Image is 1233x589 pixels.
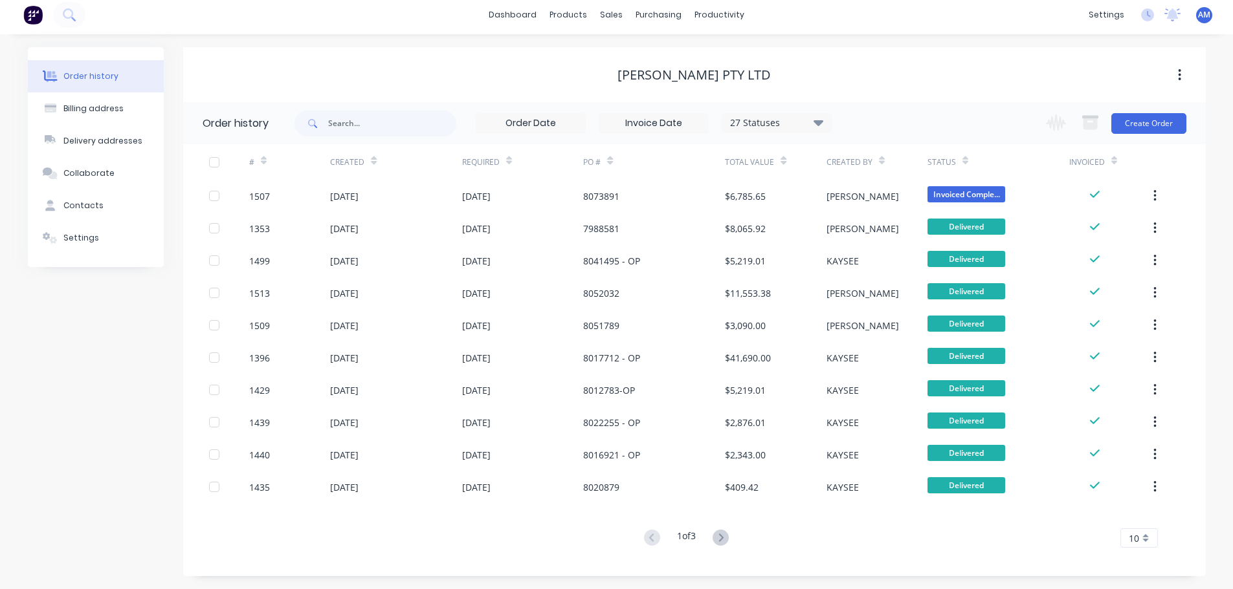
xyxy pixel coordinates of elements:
div: [DATE] [462,286,491,300]
div: productivity [688,5,751,25]
div: [DATE] [330,222,359,235]
div: Collaborate [63,167,115,179]
div: $2,876.01 [725,416,766,429]
div: 8020879 [583,480,619,494]
div: [DATE] [330,480,359,494]
div: [DATE] [330,286,359,300]
div: [DATE] [330,351,359,365]
div: KAYSEE [827,254,859,268]
div: # [249,144,330,180]
div: 8012783-OP [583,383,635,397]
div: KAYSEE [827,448,859,462]
div: [DATE] [462,319,491,332]
span: Delivered [928,316,1005,332]
div: $3,090.00 [725,319,766,332]
div: 1435 [249,480,270,494]
input: Invoice Date [599,114,708,133]
div: 8051789 [583,319,619,332]
span: AM [1198,9,1210,21]
div: Invoiced [1069,156,1105,168]
div: PO # [583,156,601,168]
div: $2,343.00 [725,448,766,462]
div: 1499 [249,254,270,268]
div: settings [1082,5,1131,25]
div: 8017712 - OP [583,351,640,365]
div: $11,553.38 [725,286,771,300]
span: 10 [1129,531,1139,545]
div: 27 Statuses [722,116,831,130]
div: Status [928,156,956,168]
input: Search... [328,111,456,136]
div: 1353 [249,222,270,235]
div: [DATE] [462,351,491,365]
a: dashboard [482,5,543,25]
div: Created By [827,144,928,180]
button: Collaborate [28,157,164,189]
div: [DATE] [330,319,359,332]
div: Total Value [725,144,826,180]
div: [PERSON_NAME] [827,319,899,332]
div: 8022255 - OP [583,416,640,429]
div: $6,785.65 [725,189,766,203]
div: [PERSON_NAME] [827,189,899,203]
div: Created By [827,156,872,168]
button: Contacts [28,189,164,222]
div: 7988581 [583,222,619,235]
div: [PERSON_NAME] Pty Ltd [617,67,771,83]
div: [DATE] [330,383,359,397]
div: 1513 [249,286,270,300]
div: [DATE] [462,254,491,268]
span: Delivered [928,219,1005,235]
div: products [543,5,594,25]
div: [DATE] [462,383,491,397]
div: 1507 [249,189,270,203]
div: Status [928,144,1069,180]
div: Order history [203,116,269,131]
div: Settings [63,232,99,244]
div: purchasing [629,5,688,25]
span: Delivered [928,283,1005,299]
div: [DATE] [330,448,359,462]
span: Delivered [928,445,1005,461]
div: $5,219.01 [725,254,766,268]
div: [DATE] [462,480,491,494]
div: 1509 [249,319,270,332]
div: KAYSEE [827,416,859,429]
div: [DATE] [462,416,491,429]
div: [DATE] [330,416,359,429]
span: Invoiced Comple... [928,186,1005,202]
div: Required [462,144,584,180]
div: # [249,156,254,168]
button: Delivery addresses [28,125,164,157]
div: [DATE] [330,189,359,203]
div: 1429 [249,383,270,397]
div: PO # [583,144,725,180]
div: 1396 [249,351,270,365]
span: Delivered [928,380,1005,396]
div: [PERSON_NAME] [827,286,899,300]
div: $41,690.00 [725,351,771,365]
div: Required [462,156,500,168]
div: $409.42 [725,480,759,494]
div: Created [330,156,364,168]
div: Delivery addresses [63,135,142,147]
button: Settings [28,222,164,254]
div: Order history [63,70,118,82]
div: 8016921 - OP [583,448,640,462]
div: $5,219.01 [725,383,766,397]
div: [DATE] [462,448,491,462]
div: [PERSON_NAME] [827,222,899,235]
div: 8052032 [583,286,619,300]
div: Billing address [63,103,124,114]
button: Order history [28,60,164,92]
div: 1439 [249,416,270,429]
button: Billing address [28,92,164,125]
div: Contacts [63,200,104,211]
div: [DATE] [462,222,491,235]
div: $8,065.92 [725,222,766,235]
div: KAYSEE [827,480,859,494]
div: 8073891 [583,189,619,203]
div: 8041495 - OP [583,254,640,268]
div: KAYSEE [827,383,859,397]
div: Total Value [725,156,774,168]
